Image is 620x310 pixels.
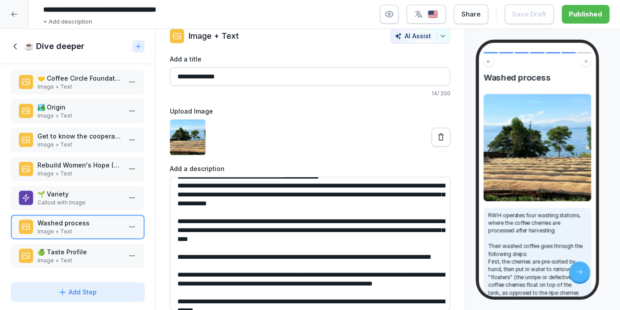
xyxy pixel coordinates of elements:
[427,10,438,19] img: us.svg
[11,128,144,152] div: Get to know the cooperative Rebuild Women's Hope (RWH) - Part 1Image + Text
[11,157,144,181] div: Rebuild Women's Hope (RWH) - Part 2Image + Text
[37,73,121,83] p: 🤝 Coffee Circle Foundation x Rebuild Women's Hope (RWH)
[37,170,121,178] p: Image + Text
[11,282,144,302] button: Add Step
[562,5,609,24] button: Published
[37,247,121,257] p: 🍏 Taste Profile
[394,32,446,40] div: AI Assist
[170,90,451,98] p: 14 / 200
[37,141,121,149] p: Image + Text
[11,215,144,239] div: Washed processImage + Text
[505,4,554,24] button: Save Draft
[189,30,239,42] p: Image + Text
[484,94,591,201] img: Image and Text preview image
[37,160,121,170] p: Rebuild Women's Hope (RWH) - Part 2
[37,102,121,112] p: 🏞️ Origin
[24,41,84,52] h1: ☕ Dive deeper
[390,28,450,44] button: AI Assist
[37,83,121,91] p: Image + Text
[461,9,480,19] div: Share
[37,218,121,228] p: Washed process
[37,228,121,236] p: Image + Text
[170,119,205,155] img: rysmysev8wxbqj4k74kiil9b.png
[58,287,97,297] div: Add Step
[11,244,144,268] div: 🍏 Taste ProfileImage + Text
[454,4,488,24] button: Share
[43,17,92,26] p: + Add description
[37,199,121,207] p: Callout with Image
[484,73,591,83] h4: Washed process
[37,189,121,199] p: 🌱 Variety
[11,186,144,210] div: 🌱 VarietyCallout with Image
[37,131,121,141] p: Get to know the cooperative Rebuild Women's Hope (RWH) - Part 1
[11,99,144,123] div: 🏞️ OriginImage + Text
[512,9,546,19] div: Save Draft
[37,257,121,265] p: Image + Text
[170,54,451,64] label: Add a title
[569,9,602,19] div: Published
[11,70,144,94] div: 🤝 Coffee Circle Foundation x Rebuild Women's Hope (RWH)Image + Text
[170,164,451,173] label: Add a description
[170,106,451,116] label: Upload Image
[37,112,121,120] p: Image + Text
